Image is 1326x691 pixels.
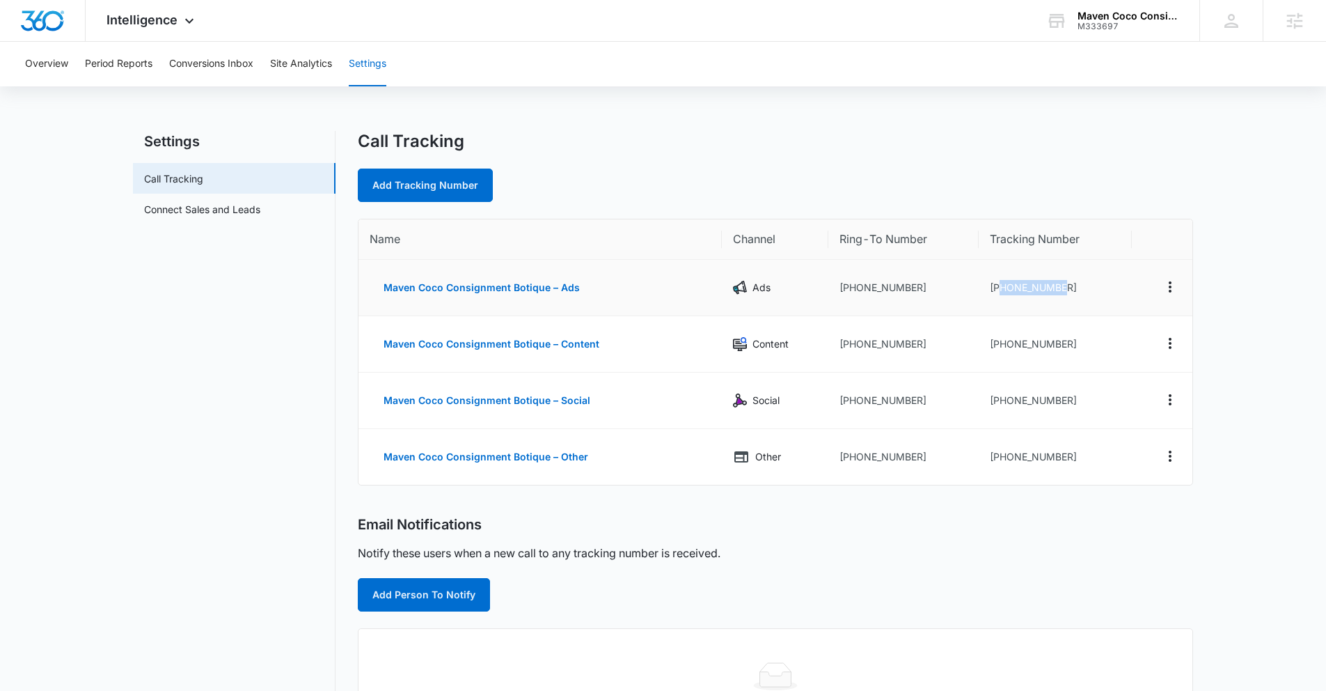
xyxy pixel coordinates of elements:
td: [PHONE_NUMBER] [979,429,1132,485]
p: Notify these users when a new call to any tracking number is received. [358,545,720,561]
button: Actions [1159,332,1181,355]
a: Call Tracking [144,171,203,186]
td: [PHONE_NUMBER] [979,373,1132,429]
button: Maven Coco Consignment Botique – Other [370,440,602,474]
a: Add Tracking Number [358,169,493,202]
button: Maven Coco Consignment Botique – Ads [370,271,594,304]
p: Social [752,393,780,408]
p: Ads [752,280,771,295]
button: Period Reports [85,42,152,86]
button: Add Person To Notify [358,578,490,612]
td: [PHONE_NUMBER] [979,316,1132,373]
h1: Call Tracking [358,131,464,152]
button: Conversions Inbox [169,42,253,86]
th: Ring-To Number [828,219,979,260]
td: [PHONE_NUMBER] [828,316,979,373]
button: Overview [25,42,68,86]
td: [PHONE_NUMBER] [828,260,979,316]
img: Ads [733,281,747,295]
span: Intelligence [106,13,177,27]
div: account id [1078,22,1179,31]
button: Maven Coco Consignment Botique – Social [370,384,604,417]
img: Content [733,337,747,351]
p: Other [755,449,781,465]
td: [PHONE_NUMBER] [979,260,1132,316]
h2: Email Notifications [358,516,482,534]
button: Site Analytics [270,42,332,86]
td: [PHONE_NUMBER] [828,429,979,485]
h2: Settings [133,131,336,152]
th: Tracking Number [979,219,1132,260]
td: [PHONE_NUMBER] [828,373,979,429]
button: Maven Coco Consignment Botique – Content [370,327,613,361]
div: account name [1078,10,1179,22]
a: Connect Sales and Leads [144,202,260,217]
th: Name [358,219,722,260]
th: Channel [722,219,828,260]
button: Actions [1159,389,1181,411]
img: Social [733,394,747,407]
button: Actions [1159,276,1181,298]
p: Content [752,336,789,352]
button: Actions [1159,445,1181,467]
button: Settings [349,42,386,86]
